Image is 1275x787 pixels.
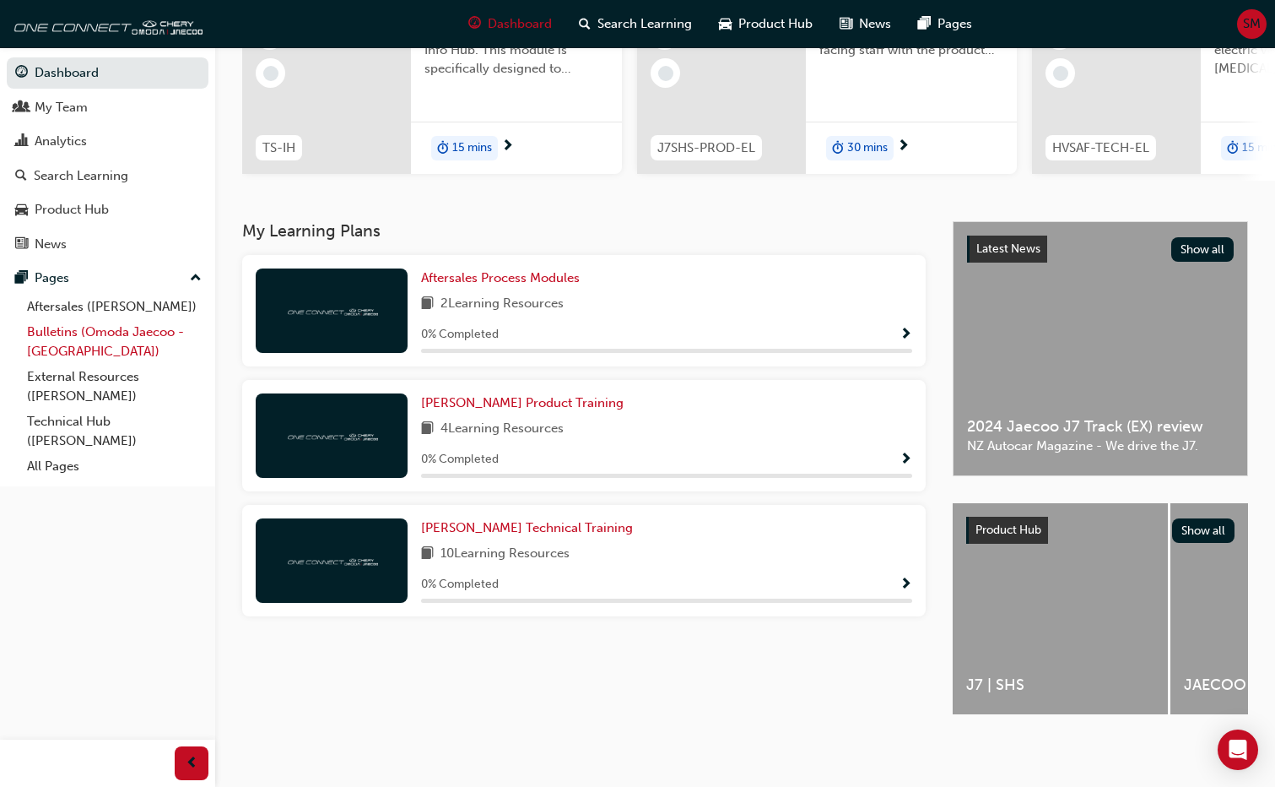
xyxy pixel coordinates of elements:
a: guage-iconDashboard [455,7,565,41]
a: External Resources ([PERSON_NAME]) [20,364,208,409]
div: My Team [35,98,88,117]
a: Latest NewsShow all [967,236,1234,263]
span: Show Progress [900,578,912,593]
span: 2024 Jaecoo J7 Track (EX) review [967,417,1234,437]
span: book-icon [421,419,434,440]
span: next-icon [501,139,514,155]
span: prev-icon [186,753,198,774]
span: duration-icon [1227,138,1239,160]
span: News [859,14,891,34]
a: [PERSON_NAME] Product Training [421,393,630,413]
span: Aftersales Process Modules [421,270,580,285]
img: oneconnect [285,427,378,443]
span: news-icon [840,14,852,35]
span: learningRecordVerb_NONE-icon [263,66,278,81]
button: Pages [7,263,208,294]
a: Latest NewsShow all2024 Jaecoo J7 Track (EX) reviewNZ Autocar Magazine - We drive the J7. [953,221,1248,476]
span: book-icon [421,544,434,565]
button: DashboardMy TeamAnalyticsSearch LearningProduct HubNews [7,54,208,263]
div: Pages [35,269,69,288]
span: SM [1243,14,1261,34]
span: J7SHS-PROD-EL [657,138,755,158]
a: pages-iconPages [905,7,986,41]
a: Search Learning [7,160,208,192]
button: Show all [1172,518,1235,543]
div: Search Learning [34,166,128,186]
a: news-iconNews [826,7,905,41]
span: 2 Learning Resources [440,294,564,315]
div: Product Hub [35,200,109,220]
span: up-icon [190,268,202,290]
span: search-icon [579,14,591,35]
span: 30 mins [847,138,888,158]
span: pages-icon [918,14,931,35]
span: 0 % Completed [421,450,499,469]
a: J7 | SHS [953,503,1168,714]
a: Technical Hub ([PERSON_NAME]) [20,409,208,453]
img: oneconnect [285,552,378,568]
span: guage-icon [468,14,481,35]
span: duration-icon [437,138,449,160]
span: chart-icon [15,134,28,149]
div: Open Intercom Messenger [1218,730,1258,770]
button: Show all [1171,237,1234,262]
button: Show Progress [900,324,912,345]
span: next-icon [897,139,910,155]
button: SM [1237,9,1267,39]
span: Dashboard [488,14,552,34]
span: HVSAF-TECH-EL [1052,138,1149,158]
span: learningRecordVerb_NONE-icon [1053,66,1068,81]
div: News [35,235,67,254]
span: Search Learning [597,14,692,34]
span: guage-icon [15,66,28,81]
span: [PERSON_NAME] Technical Training [421,520,633,535]
div: Analytics [35,132,87,151]
a: Bulletins (Omoda Jaecoo - [GEOGRAPHIC_DATA]) [20,319,208,364]
span: TS-IH [262,138,295,158]
button: Show Progress [900,449,912,470]
a: Aftersales ([PERSON_NAME]) [20,294,208,320]
span: Product Hub [738,14,813,34]
img: oneconnect [8,7,203,41]
span: 0 % Completed [421,325,499,345]
a: News [7,229,208,260]
a: [PERSON_NAME] Technical Training [421,518,640,538]
a: All Pages [20,453,208,480]
span: Product Hub [975,523,1041,537]
span: car-icon [719,14,732,35]
a: Product HubShow all [966,517,1234,544]
span: pages-icon [15,271,28,286]
span: book-icon [421,294,434,315]
span: search-icon [15,169,27,184]
a: Analytics [7,126,208,157]
span: 0 % Completed [421,575,499,594]
span: learningRecordVerb_NONE-icon [658,66,673,81]
button: Show Progress [900,574,912,595]
span: [PERSON_NAME] Product Training [421,395,624,410]
a: car-iconProduct Hub [705,7,826,41]
span: NZ Autocar Magazine - We drive the J7. [967,437,1234,456]
span: 15 mins [452,138,492,158]
span: people-icon [15,100,28,116]
a: search-iconSearch Learning [565,7,705,41]
span: 10 Learning Resources [440,544,570,565]
a: Product Hub [7,194,208,225]
span: Technical Services Module - Info Hub. This module is specifically designed to address the require... [424,21,608,79]
span: 4 Learning Resources [440,419,564,440]
span: Pages [937,14,972,34]
a: My Team [7,92,208,123]
span: Latest News [976,242,1040,256]
h3: My Learning Plans [242,221,926,241]
span: J7 | SHS [966,676,1154,695]
a: Dashboard [7,57,208,89]
span: duration-icon [832,138,844,160]
span: news-icon [15,237,28,252]
a: Aftersales Process Modules [421,269,586,288]
img: oneconnect [285,302,378,318]
span: Show Progress [900,328,912,343]
span: car-icon [15,203,28,218]
span: Show Progress [900,453,912,468]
